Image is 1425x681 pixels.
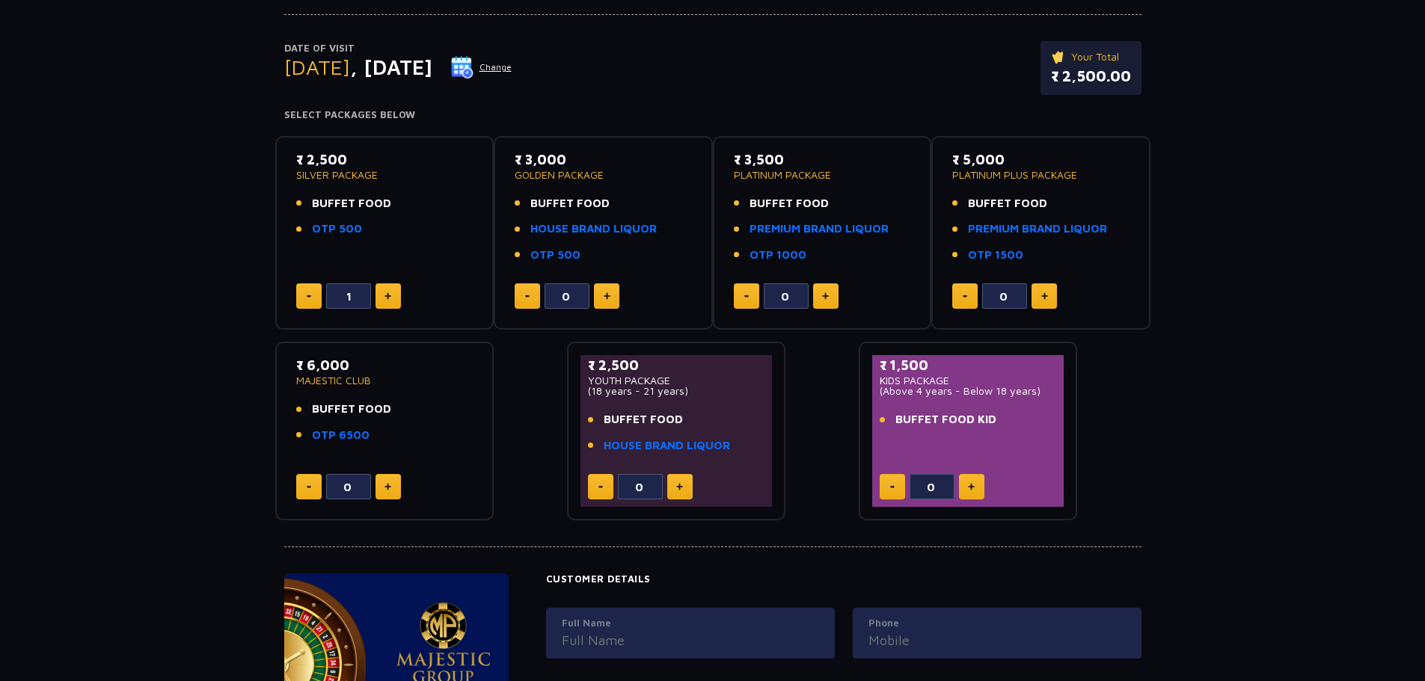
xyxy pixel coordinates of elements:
[968,247,1023,264] a: OTP 1500
[450,55,512,79] button: Change
[312,195,391,212] span: BUFFET FOOD
[384,483,391,490] img: plus
[1041,292,1048,300] img: plus
[604,292,610,300] img: plus
[604,411,683,428] span: BUFFET FOOD
[895,411,996,428] span: BUFFET FOOD KID
[822,292,829,300] img: plus
[604,437,730,454] a: HOUSE BRAND LIQUOR
[530,195,610,212] span: BUFFET FOOD
[744,295,749,298] img: minus
[562,616,819,631] label: Full Name
[530,247,580,264] a: OTP 500
[312,221,362,238] a: OTP 500
[963,295,967,298] img: minus
[1051,49,1131,65] p: Your Total
[312,401,391,418] span: BUFFET FOOD
[546,573,1141,585] h4: Customer Details
[284,41,512,56] p: Date of Visit
[525,295,530,298] img: minus
[588,386,765,396] p: (18 years - 21 years)
[734,150,911,170] p: ₹ 3,500
[307,486,311,488] img: minus
[307,295,311,298] img: minus
[1051,49,1067,65] img: ticket
[880,355,1057,375] p: ₹ 1,500
[598,486,603,488] img: minus
[515,150,692,170] p: ₹ 3,000
[952,170,1130,180] p: PLATINUM PLUS PACKAGE
[952,150,1130,170] p: ₹ 5,000
[296,170,474,180] p: SILVER PACKAGE
[750,195,829,212] span: BUFFET FOOD
[750,247,806,264] a: OTP 1000
[868,616,1126,631] label: Phone
[968,195,1047,212] span: BUFFET FOOD
[750,221,889,238] a: PREMIUM BRAND LIQUOR
[890,486,895,488] img: minus
[284,109,1141,121] h4: Select Packages Below
[296,375,474,386] p: MAJESTIC CLUB
[880,386,1057,396] p: (Above 4 years - Below 18 years)
[562,630,819,650] input: Full Name
[296,355,474,375] p: ₹ 6,000
[350,55,432,79] span: , [DATE]
[676,483,683,490] img: plus
[880,375,1057,386] p: KIDS PACKAGE
[312,427,370,444] a: OTP 6500
[296,150,474,170] p: ₹ 2,500
[284,55,350,79] span: [DATE]
[968,483,975,490] img: plus
[868,630,1126,650] input: Mobile
[384,292,391,300] img: plus
[588,375,765,386] p: YOUTH PACKAGE
[530,221,657,238] a: HOUSE BRAND LIQUOR
[734,170,911,180] p: PLATINUM PACKAGE
[515,170,692,180] p: GOLDEN PACKAGE
[1051,65,1131,87] p: ₹ 2,500.00
[588,355,765,375] p: ₹ 2,500
[968,221,1107,238] a: PREMIUM BRAND LIQUOR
